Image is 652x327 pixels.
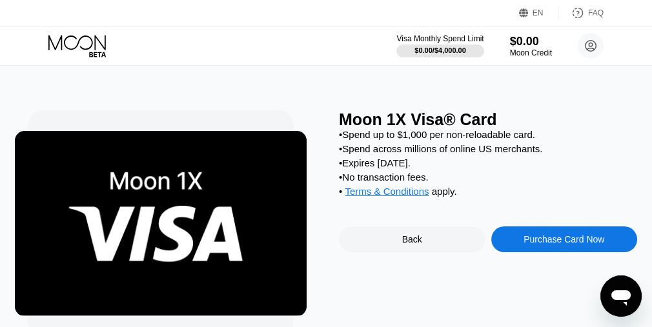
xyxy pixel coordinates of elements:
[588,8,604,17] div: FAQ
[491,226,638,252] div: Purchase Card Now
[524,234,604,244] div: Purchase Card Now
[339,143,637,154] div: • Spend across millions of online US merchants.
[533,8,544,17] div: EN
[345,186,429,200] div: Terms & Conditions
[402,234,422,244] div: Back
[339,186,637,200] div: • apply .
[339,172,637,183] div: • No transaction fees.
[339,129,637,140] div: • Spend up to $1,000 per non-reloadable card.
[414,46,466,54] div: $0.00 / $4,000.00
[510,48,552,57] div: Moon Credit
[558,6,604,19] div: FAQ
[510,35,552,48] div: $0.00
[339,157,637,168] div: • Expires [DATE].
[600,275,642,317] iframe: Button to launch messaging window
[510,35,552,57] div: $0.00Moon Credit
[396,34,484,43] div: Visa Monthly Spend Limit
[396,34,484,57] div: Visa Monthly Spend Limit$0.00/$4,000.00
[519,6,558,19] div: EN
[345,186,429,197] span: Terms & Conditions
[339,110,637,129] div: Moon 1X Visa® Card
[339,226,485,252] div: Back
